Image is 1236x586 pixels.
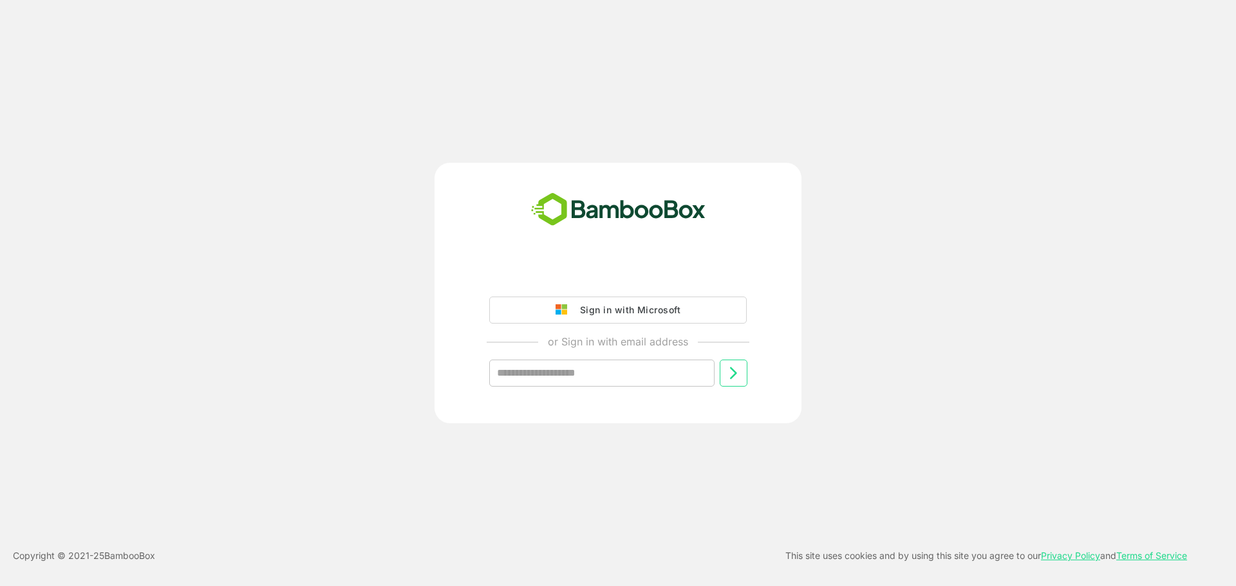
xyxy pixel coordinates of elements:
[1041,550,1100,561] a: Privacy Policy
[574,302,680,318] div: Sign in with Microsoft
[785,548,1187,563] p: This site uses cookies and by using this site you agree to our and
[489,297,747,324] button: Sign in with Microsoft
[556,304,574,316] img: google
[548,334,688,349] p: or Sign in with email address
[483,261,753,289] iframe: Bouton "Se connecter avec Google"
[524,188,713,231] img: bamboobox
[1116,550,1187,561] a: Terms of Service
[13,548,155,563] p: Copyright © 2021- 25 BambooBox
